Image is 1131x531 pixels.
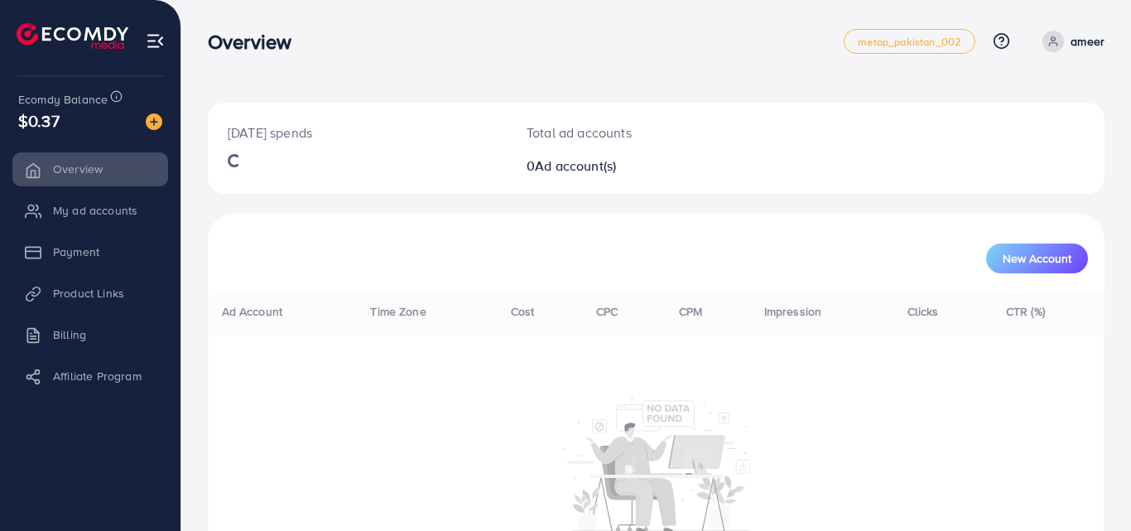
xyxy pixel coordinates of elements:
[146,31,165,51] img: menu
[1003,253,1071,264] span: New Account
[535,157,616,175] span: Ad account(s)
[527,158,711,174] h2: 0
[527,123,711,142] p: Total ad accounts
[146,113,162,130] img: image
[17,23,128,49] img: logo
[1036,31,1105,52] a: ameer
[858,36,961,47] span: metap_pakistan_002
[208,30,305,54] h3: Overview
[18,109,60,133] span: $0.37
[228,123,487,142] p: [DATE] spends
[18,91,108,108] span: Ecomdy Balance
[1071,31,1105,51] p: ameer
[986,244,1088,273] button: New Account
[844,29,975,54] a: metap_pakistan_002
